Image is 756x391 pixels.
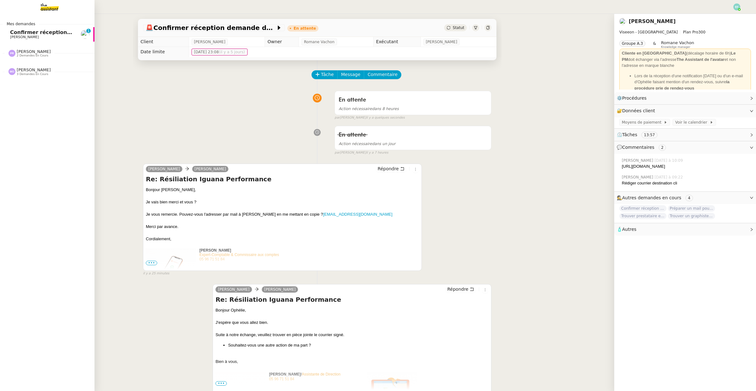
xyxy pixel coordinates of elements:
a: [PERSON_NAME] [629,18,676,24]
span: [PERSON_NAME] [194,39,226,45]
span: Procédures [622,96,647,101]
span: Tâches [622,132,637,137]
small: [PERSON_NAME] [335,115,405,120]
span: En attente [339,132,366,138]
span: Statut [453,26,464,30]
p: 1 [87,29,90,34]
b: / [301,372,302,376]
span: il y a 7 heures [366,150,388,155]
span: 🔐 [617,107,658,114]
div: Suite à notre échange, veuillez trouver en pièce jointe le courrier signé. [215,332,489,338]
span: Viseeon - [GEOGRAPHIC_DATA] [619,30,678,34]
strong: Le PM [622,51,736,62]
h4: Re: Résiliation Iguana Performance [146,175,419,184]
td: Exécutant [373,37,421,47]
span: Romane Vachon [304,39,335,45]
span: [PERSON_NAME] [622,158,655,163]
button: Commentaire [364,70,401,79]
span: Préparer un mail pour la [GEOGRAPHIC_DATA] [668,205,715,212]
span: [PERSON_NAME] [17,67,51,72]
div: (décalage horaire de 6h) doit échanger via l'adresse et non l'adresse en marque blanche [622,50,748,69]
span: par [335,115,340,120]
a: [PERSON_NAME] [146,166,182,172]
span: Romane Vachon [661,40,694,45]
span: Tâche [321,71,334,78]
h4: Re: Résiliation Iguana Performance [215,295,489,304]
img: users%2FTtzP7AGpm5awhzgAzUtU1ot6q7W2%2Favatar%2Fb1ec9cbd-befd-4b0f-b4c2-375d59dbe3fa [81,30,89,39]
span: dans un jour [339,142,396,146]
div: 🧴Autres [614,223,756,236]
button: Tâche [312,70,338,79]
span: Confirmer réception demande de résiliation [146,25,276,31]
div: Je vous remercie. Pouvez-vous l'adresser par mail à [PERSON_NAME] en me mettant en copie ? [146,211,419,218]
div: ⚙️Procédures [614,92,756,104]
span: Données client [622,108,655,113]
span: 🚨 [146,24,153,32]
nz-tag: 13:57 [641,132,657,138]
span: Knowledge manager [661,45,690,49]
img: espaceClient [146,248,196,299]
button: Message [337,70,364,79]
div: Bonjour Ophélie, [215,307,489,313]
span: 3 demandes en cours [17,73,48,76]
span: & [653,40,656,49]
span: 🕵️ [617,195,696,200]
strong: The Assistant de l'avatar [677,57,724,62]
span: [DATE] 23:08 [194,49,245,55]
span: Confirmer réception demande de résiliation [619,205,667,212]
img: svg [733,3,740,10]
span: [PERSON_NAME] [10,35,39,39]
span: 2 demandes en cours [17,54,48,57]
span: Autres [622,227,636,232]
span: Trouver prestataire entretien climatisation [619,213,667,219]
span: Expert-Comptable & Commissaire aux comptes [199,253,279,257]
button: Répondre [375,165,407,172]
td: Owner [265,37,299,47]
span: Plan Pro [683,30,698,34]
div: Cordialement, [146,236,419,242]
strong: la procédure prie de rendez-vous [634,79,730,90]
span: 300 [698,30,706,34]
span: Mes demandes [3,21,39,27]
span: [PERSON_NAME] [17,49,51,54]
small: [PERSON_NAME] [335,150,388,155]
span: Autres demandes en cours [622,195,681,200]
div: Je vais bien merci et vous ? [146,199,419,205]
div: 🔐Données client [614,105,756,117]
nz-tag: 4 [685,195,693,201]
li: Lors de la réception d'une notification [DATE] ou d'un e-mail d'Ophélie faisant mention d'un rend... [634,73,748,91]
li: Souhaitez-vous une autre action de ma part ? [228,342,489,348]
div: En attente [294,26,316,30]
span: dans 8 heures [339,107,399,111]
span: [PERSON_NAME] [426,39,457,45]
span: En attente [339,97,366,103]
span: Répondre [447,286,468,292]
span: 05 96 71 51 84 [199,257,225,261]
span: ••• [215,381,227,386]
a: [PERSON_NAME] [262,287,298,292]
div: 💬Commentaires 2 [614,141,756,154]
span: Moyens de paiement [622,119,664,125]
span: Confirmer réception demande de résiliation [10,29,134,35]
strong: Cliente en [GEOGRAPHIC_DATA] [622,51,686,55]
span: par [335,150,340,155]
a: [PERSON_NAME] [192,166,229,172]
div: J'espère que vous allez bien. [215,319,489,326]
span: ⚙️ [617,95,650,102]
span: 💬 [617,145,668,150]
span: Assistante [302,372,319,376]
span: Trouver un graphiste pour logo [668,213,715,219]
span: il y a quelques secondes [366,115,405,120]
div: Merci par avance. [146,224,419,230]
span: ••• [146,261,157,265]
span: Voir le calendrier [675,119,709,125]
a: [EMAIL_ADDRESS][DOMAIN_NAME] [323,212,392,217]
app-user-label: Knowledge manager [661,40,694,49]
span: il y a 25 minutes [143,271,169,276]
img: svg [9,68,15,75]
span: [PERSON_NAME] [199,248,231,253]
td: Date limite [138,47,189,57]
span: [DATE] à 09:22 [655,174,684,180]
a: [PERSON_NAME] [215,287,252,292]
img: users%2FTtzP7AGpm5awhzgAzUtU1ot6q7W2%2Favatar%2Fb1ec9cbd-befd-4b0f-b4c2-375d59dbe3fa [619,18,626,25]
